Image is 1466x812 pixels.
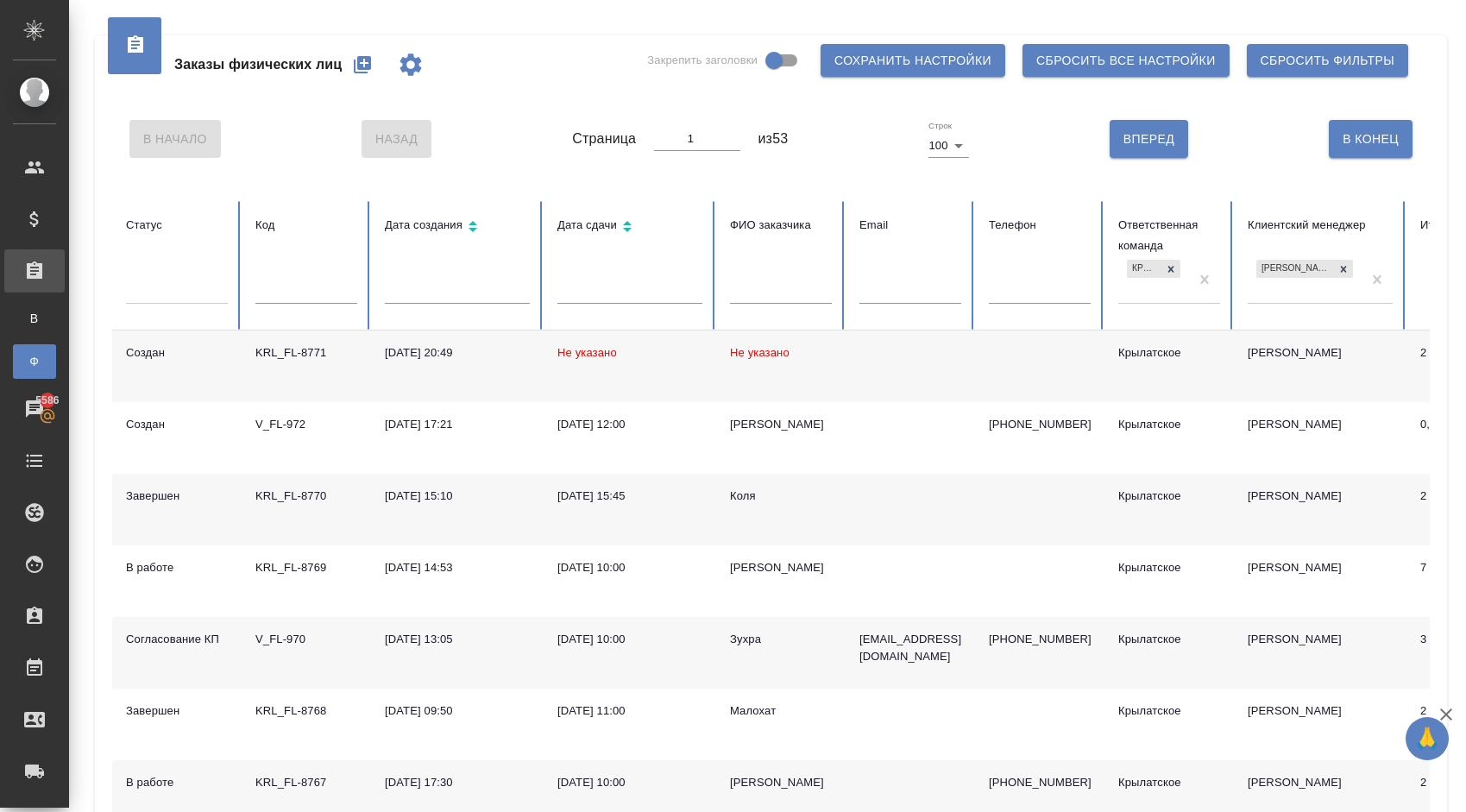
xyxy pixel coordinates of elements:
button: В Конец [1329,120,1413,158]
td: [PERSON_NAME] [1234,689,1406,760]
span: Сбросить все настройки [1036,50,1216,72]
div: Статус [126,215,228,236]
div: Завершен [126,702,228,720]
td: [PERSON_NAME] [1234,617,1406,689]
div: В работе [126,559,228,576]
div: Завершен [126,488,228,505]
button: Сбросить все настройки [1022,44,1230,77]
div: Код [255,215,357,236]
td: [PERSON_NAME] [1234,402,1406,474]
div: [DATE] 14:53 [385,559,530,576]
span: Заказы физических лиц [174,54,342,75]
a: Ф [13,344,56,379]
div: [DATE] 17:21 [385,416,530,433]
td: [PERSON_NAME] [1234,545,1406,617]
div: [PERSON_NAME] [1256,260,1334,278]
div: Зухра [730,631,832,648]
div: Крылатское [1118,559,1220,576]
span: Ф [22,353,47,370]
div: Крылатское [1118,631,1220,648]
div: [DATE] 15:45 [557,488,702,505]
span: В Конец [1343,129,1399,150]
div: KRL_FL-8767 [255,774,357,791]
div: [DATE] 10:00 [557,559,702,576]
div: [PERSON_NAME] [730,416,832,433]
span: 5586 [25,392,69,409]
div: [DATE] 17:30 [385,774,530,791]
div: Крылатское [1118,702,1220,720]
div: Создан [126,416,228,433]
a: В [13,301,56,336]
label: Строк [928,122,952,130]
div: Крылатское [1127,260,1161,278]
span: Не указано [730,346,790,359]
div: В работе [126,774,228,791]
div: KRL_FL-8771 [255,344,357,362]
p: [PHONE_NUMBER] [989,774,1091,791]
span: Закрепить заголовки [647,52,758,69]
div: [PERSON_NAME] [730,774,832,791]
div: [DATE] 10:00 [557,774,702,791]
button: Сбросить фильтры [1247,44,1408,77]
div: [DATE] 10:00 [557,631,702,648]
div: 100 [928,134,968,158]
div: KRL_FL-8770 [255,488,357,505]
td: [PERSON_NAME] [1234,330,1406,402]
div: Крылатское [1118,774,1220,791]
div: [DATE] 13:05 [385,631,530,648]
span: Сохранить настройки [834,50,991,72]
div: V_FL-972 [255,416,357,433]
div: Крылатское [1118,416,1220,433]
div: [DATE] 12:00 [557,416,702,433]
span: Страница [572,129,636,149]
div: V_FL-970 [255,631,357,648]
a: 5586 [4,387,65,431]
div: Сортировка [385,215,530,240]
div: Коля [730,488,832,505]
div: [DATE] 09:50 [385,702,530,720]
div: Согласование КП [126,631,228,648]
p: [EMAIL_ADDRESS][DOMAIN_NAME] [859,631,961,665]
div: KRL_FL-8768 [255,702,357,720]
div: Ответственная команда [1118,215,1220,256]
td: [PERSON_NAME] [1234,474,1406,545]
span: из 53 [758,129,789,149]
div: Сортировка [557,215,702,240]
div: KRL_FL-8769 [255,559,357,576]
span: 🙏 [1413,721,1442,757]
div: [DATE] 11:00 [557,702,702,720]
button: Создать [342,44,383,85]
span: Вперед [1123,129,1174,150]
span: В [22,310,47,327]
span: Сбросить фильтры [1261,50,1394,72]
div: [PERSON_NAME] [730,559,832,576]
span: Не указано [557,346,617,359]
div: Создан [126,344,228,362]
div: Крылатское [1118,488,1220,505]
div: [DATE] 20:49 [385,344,530,362]
div: ФИО заказчика [730,215,832,236]
p: [PHONE_NUMBER] [989,416,1091,433]
div: Email [859,215,961,236]
div: Малохат [730,702,832,720]
div: [DATE] 15:10 [385,488,530,505]
button: Сохранить настройки [821,44,1005,77]
button: 🙏 [1406,717,1449,760]
p: [PHONE_NUMBER] [989,631,1091,648]
div: Телефон [989,215,1091,236]
div: Клиентский менеджер [1248,215,1393,236]
button: Вперед [1110,120,1188,158]
div: Крылатское [1118,344,1220,362]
